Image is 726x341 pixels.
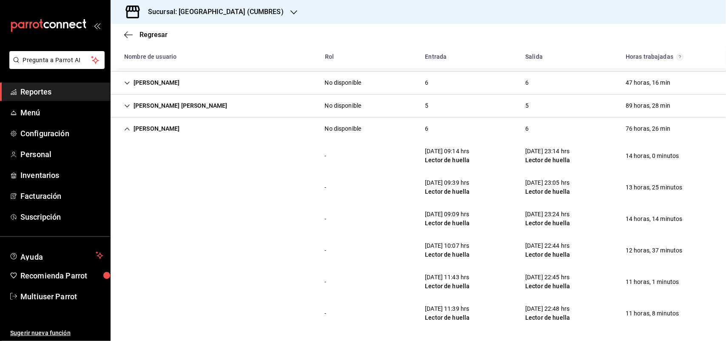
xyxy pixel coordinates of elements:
[418,143,476,168] div: Cell
[111,117,726,140] div: Row
[525,250,570,259] div: Lector de huella
[425,282,470,291] div: Lector de huella
[525,241,570,250] div: [DATE] 22:44 hrs
[318,49,419,65] div: HeadCell
[525,210,570,219] div: [DATE] 23:24 hrs
[418,98,435,114] div: Cell
[20,128,103,139] span: Configuración
[518,269,577,294] div: Cell
[141,7,284,17] h3: Sucursal: [GEOGRAPHIC_DATA] (CUMBRES)
[318,274,333,290] div: Cell
[418,301,476,326] div: Cell
[418,121,435,137] div: Cell
[677,54,683,60] svg: El total de horas trabajadas por usuario es el resultado de la suma redondeada del registro de ho...
[525,187,570,196] div: Lector de huella
[425,273,470,282] div: [DATE] 11:43 hrs
[20,211,103,223] span: Suscripción
[418,206,476,231] div: Cell
[318,98,368,114] div: Cell
[318,211,333,227] div: Cell
[525,304,570,313] div: [DATE] 22:48 hrs
[525,178,570,187] div: [DATE] 23:05 hrs
[117,247,131,254] div: Cell
[318,180,333,195] div: Cell
[325,309,327,318] div: -
[425,178,470,187] div: [DATE] 09:39 hrs
[20,291,103,302] span: Multiuser Parrot
[10,329,103,338] span: Sugerir nueva función
[111,235,726,266] div: Row
[318,306,333,321] div: Cell
[325,101,362,110] div: No disponible
[518,238,577,263] div: Cell
[525,156,570,165] div: Lector de huella
[425,147,470,156] div: [DATE] 09:14 hrs
[325,183,327,192] div: -
[140,31,168,39] span: Regresar
[418,269,476,294] div: Cell
[318,75,368,91] div: Cell
[117,184,131,191] div: Cell
[325,152,327,160] div: -
[20,250,92,261] span: Ayuda
[325,124,362,133] div: No disponible
[20,86,103,97] span: Reportes
[425,241,470,250] div: [DATE] 10:07 hrs
[619,98,677,114] div: Cell
[425,156,470,165] div: Lector de huella
[20,107,103,118] span: Menú
[325,246,327,255] div: -
[23,56,91,65] span: Pregunta a Parrot AI
[117,49,318,65] div: HeadCell
[111,72,726,95] div: Row
[619,180,689,195] div: Cell
[20,169,103,181] span: Inventarios
[619,49,719,65] div: HeadCell
[325,78,362,87] div: No disponible
[418,175,476,200] div: Cell
[518,49,619,65] div: HeadCell
[418,75,435,91] div: Cell
[525,313,570,322] div: Lector de huella
[111,266,726,298] div: Row
[619,274,686,290] div: Cell
[619,306,686,321] div: Cell
[325,215,327,224] div: -
[425,187,470,196] div: Lector de huella
[325,278,327,287] div: -
[525,219,570,228] div: Lector de huella
[20,190,103,202] span: Facturación
[518,301,577,326] div: Cell
[117,98,234,114] div: Cell
[425,304,470,313] div: [DATE] 11:39 hrs
[111,298,726,329] div: Row
[619,121,677,137] div: Cell
[117,278,131,285] div: Cell
[111,95,726,117] div: Row
[619,243,689,258] div: Cell
[9,51,105,69] button: Pregunta a Parrot AI
[111,172,726,203] div: Row
[318,148,333,164] div: Cell
[117,152,131,159] div: Cell
[124,31,168,39] button: Regresar
[117,215,131,222] div: Cell
[418,238,476,263] div: Cell
[619,148,686,164] div: Cell
[425,250,470,259] div: Lector de huella
[117,310,131,317] div: Cell
[111,140,726,172] div: Row
[619,75,677,91] div: Cell
[518,98,535,114] div: Cell
[425,219,470,228] div: Lector de huella
[117,121,187,137] div: Cell
[6,62,105,71] a: Pregunta a Parrot AI
[425,210,470,219] div: [DATE] 09:09 hrs
[20,149,103,160] span: Personal
[619,211,689,227] div: Cell
[117,75,187,91] div: Cell
[518,75,535,91] div: Cell
[518,121,535,137] div: Cell
[518,175,577,200] div: Cell
[111,203,726,235] div: Row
